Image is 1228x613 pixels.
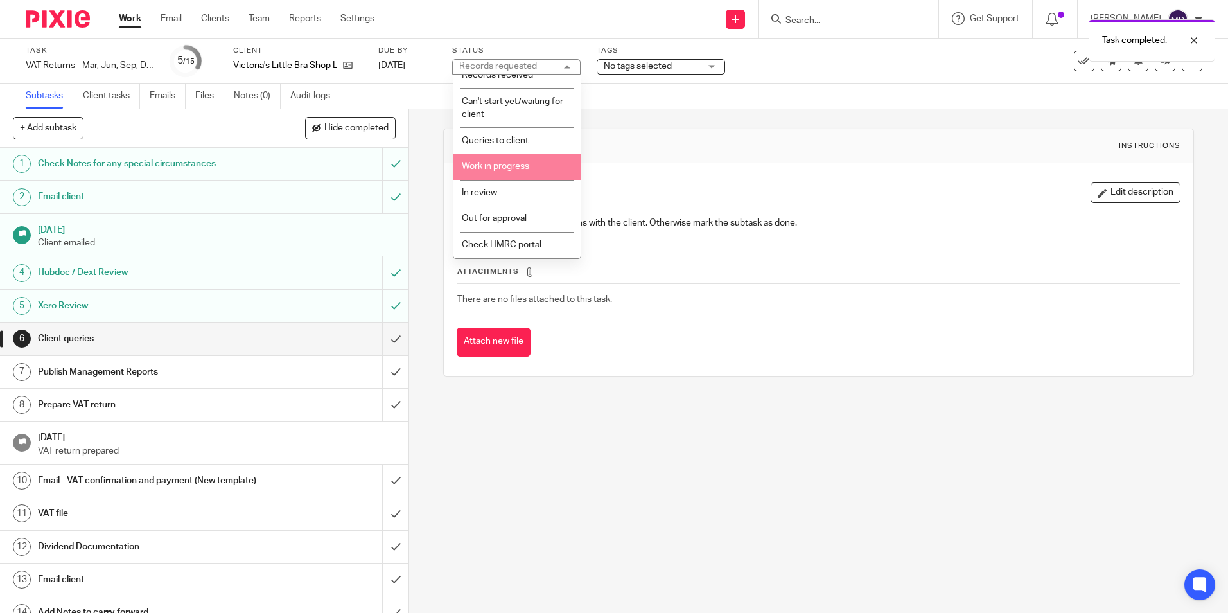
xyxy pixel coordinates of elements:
[234,84,281,109] a: Notes (0)
[324,123,389,134] span: Hide completed
[195,84,224,109] a: Files
[13,188,31,206] div: 2
[249,12,270,25] a: Team
[462,162,529,171] span: Work in progress
[13,396,31,414] div: 8
[462,97,563,120] span: Can't start yet/waiting for client
[38,329,259,348] h1: Client queries
[457,295,612,304] span: There are no files attached to this task.
[26,84,73,109] a: Subtasks
[13,504,31,522] div: 11
[38,154,259,173] h1: Check Notes for any special circumstances
[378,46,436,56] label: Due by
[1091,182,1180,203] button: Edit description
[13,155,31,173] div: 1
[289,12,321,25] a: Reports
[13,538,31,556] div: 12
[1168,9,1188,30] img: svg%3E
[1119,141,1180,151] div: Instructions
[604,62,672,71] span: No tags selected
[452,46,581,56] label: Status
[26,10,90,28] img: Pixie
[462,240,541,249] span: Check HMRC portal
[83,84,140,109] a: Client tasks
[459,62,537,71] div: Records requested
[457,217,1179,229] p: If necessary, clear any questions with the client. Otherwise mark the subtask as done.
[13,297,31,315] div: 5
[38,570,259,589] h1: Email client
[38,428,396,444] h1: [DATE]
[597,46,725,56] label: Tags
[38,537,259,556] h1: Dividend Documentation
[13,330,31,348] div: 6
[305,117,396,139] button: Hide completed
[340,12,374,25] a: Settings
[233,46,362,56] label: Client
[462,71,533,80] span: Records received
[150,84,186,109] a: Emails
[462,214,527,223] span: Out for approval
[38,471,259,490] h1: Email - VAT confirmation and payment (New template)
[290,84,340,109] a: Audit logs
[1102,34,1167,47] p: Task completed.
[38,395,259,414] h1: Prepare VAT return
[484,139,846,152] h1: Client queries
[201,12,229,25] a: Clients
[13,571,31,589] div: 13
[233,59,337,72] p: Victoria's Little Bra Shop Ltd
[457,328,531,357] button: Attach new file
[38,263,259,282] h1: Hubdoc / Dext Review
[119,12,141,25] a: Work
[26,46,154,56] label: Task
[38,296,259,315] h1: Xero Review
[462,136,529,145] span: Queries to client
[378,61,405,70] span: [DATE]
[161,12,182,25] a: Email
[38,362,259,382] h1: Publish Management Reports
[38,220,396,236] h1: [DATE]
[13,117,83,139] button: + Add subtask
[13,472,31,490] div: 10
[38,187,259,206] h1: Email client
[457,268,519,275] span: Attachments
[38,445,396,458] p: VAT return prepared
[13,363,31,381] div: 7
[177,53,195,68] div: 5
[38,504,259,523] h1: VAT file
[13,264,31,282] div: 4
[26,59,154,72] div: VAT Returns - Mar, Jun, Sep, Dec
[38,236,396,249] p: Client emailed
[462,188,497,197] span: In review
[183,58,195,65] small: /15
